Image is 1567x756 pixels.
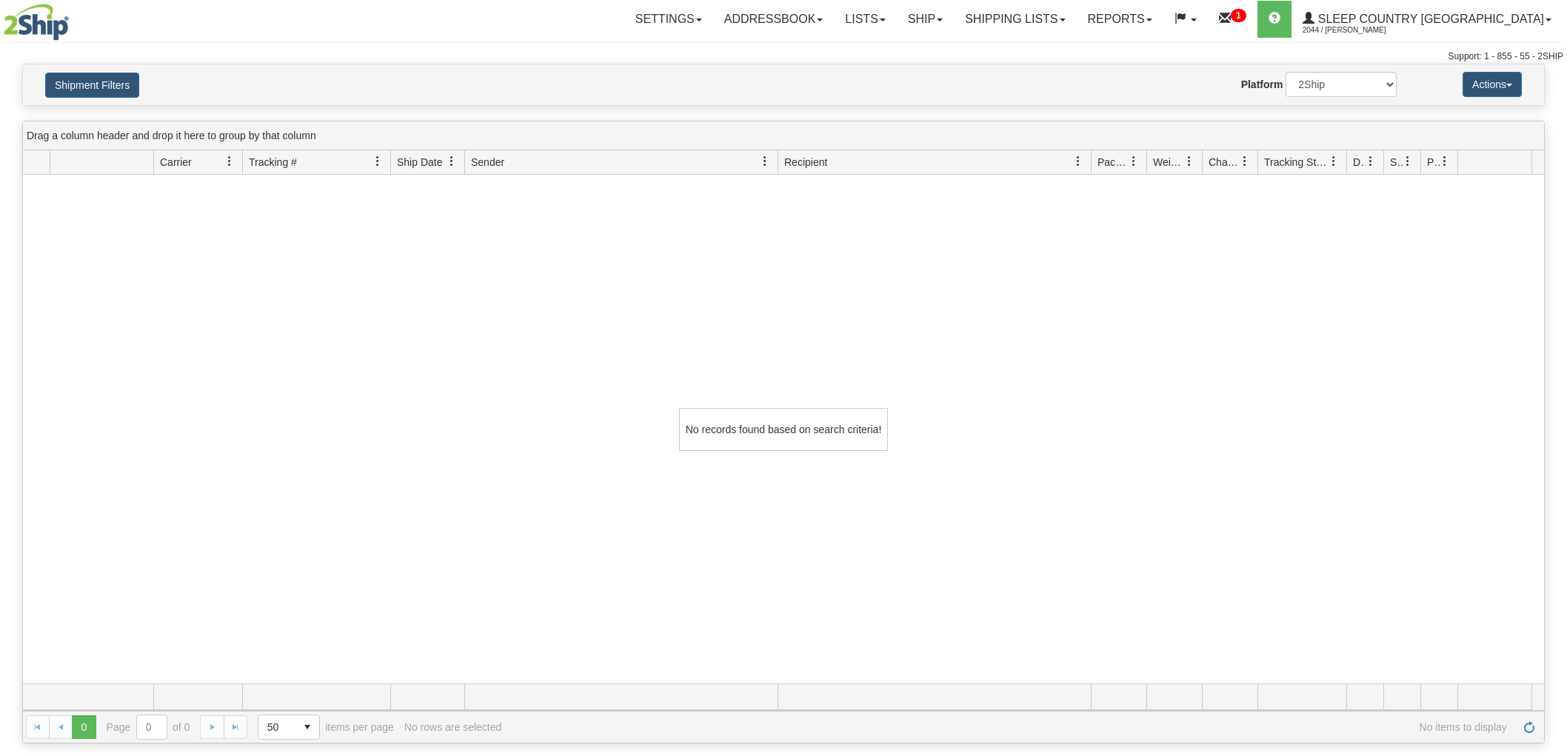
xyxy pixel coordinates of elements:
[1427,155,1440,170] span: Pickup Status
[1432,149,1457,174] a: Pickup Status filter column settings
[365,149,390,174] a: Tracking # filter column settings
[471,155,504,170] span: Sender
[1231,9,1246,22] sup: 1
[897,1,954,38] a: Ship
[397,155,442,170] span: Ship Date
[1153,155,1184,170] span: Weight
[1097,155,1129,170] span: Packages
[752,149,778,174] a: Sender filter column settings
[1264,155,1329,170] span: Tracking Status
[624,1,713,38] a: Settings
[1066,149,1091,174] a: Recipient filter column settings
[1358,149,1383,174] a: Delivery Status filter column settings
[4,50,1563,63] div: Support: 1 - 855 - 55 - 2SHIP
[834,1,896,38] a: Lists
[1463,72,1522,97] button: Actions
[1232,149,1257,174] a: Charge filter column settings
[1177,149,1202,174] a: Weight filter column settings
[4,4,69,41] img: logo2044.jpg
[295,715,319,739] span: select
[1390,155,1403,170] span: Shipment Issues
[1077,1,1163,38] a: Reports
[439,149,464,174] a: Ship Date filter column settings
[45,73,139,98] button: Shipment Filters
[1292,1,1563,38] a: Sleep Country [GEOGRAPHIC_DATA] 2044 / [PERSON_NAME]
[72,715,96,739] span: Page 0
[1208,1,1257,38] a: 1
[1533,302,1566,453] iframe: chat widget
[1353,155,1366,170] span: Delivery Status
[217,149,242,174] a: Carrier filter column settings
[1517,715,1541,739] a: Refresh
[1321,149,1346,174] a: Tracking Status filter column settings
[512,721,1507,733] span: No items to display
[784,155,827,170] span: Recipient
[1314,13,1544,25] span: Sleep Country [GEOGRAPHIC_DATA]
[267,720,287,735] span: 50
[249,155,297,170] span: Tracking #
[160,155,192,170] span: Carrier
[258,715,320,740] span: Page sizes drop down
[258,715,394,740] span: items per page
[1241,77,1283,92] label: Platform
[107,715,190,740] span: Page of 0
[1121,149,1146,174] a: Packages filter column settings
[1209,155,1240,170] span: Charge
[679,408,888,451] div: No records found based on search criteria!
[1395,149,1420,174] a: Shipment Issues filter column settings
[713,1,835,38] a: Addressbook
[1303,23,1414,38] span: 2044 / [PERSON_NAME]
[954,1,1076,38] a: Shipping lists
[23,121,1544,150] div: grid grouping header
[404,721,502,733] div: No rows are selected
